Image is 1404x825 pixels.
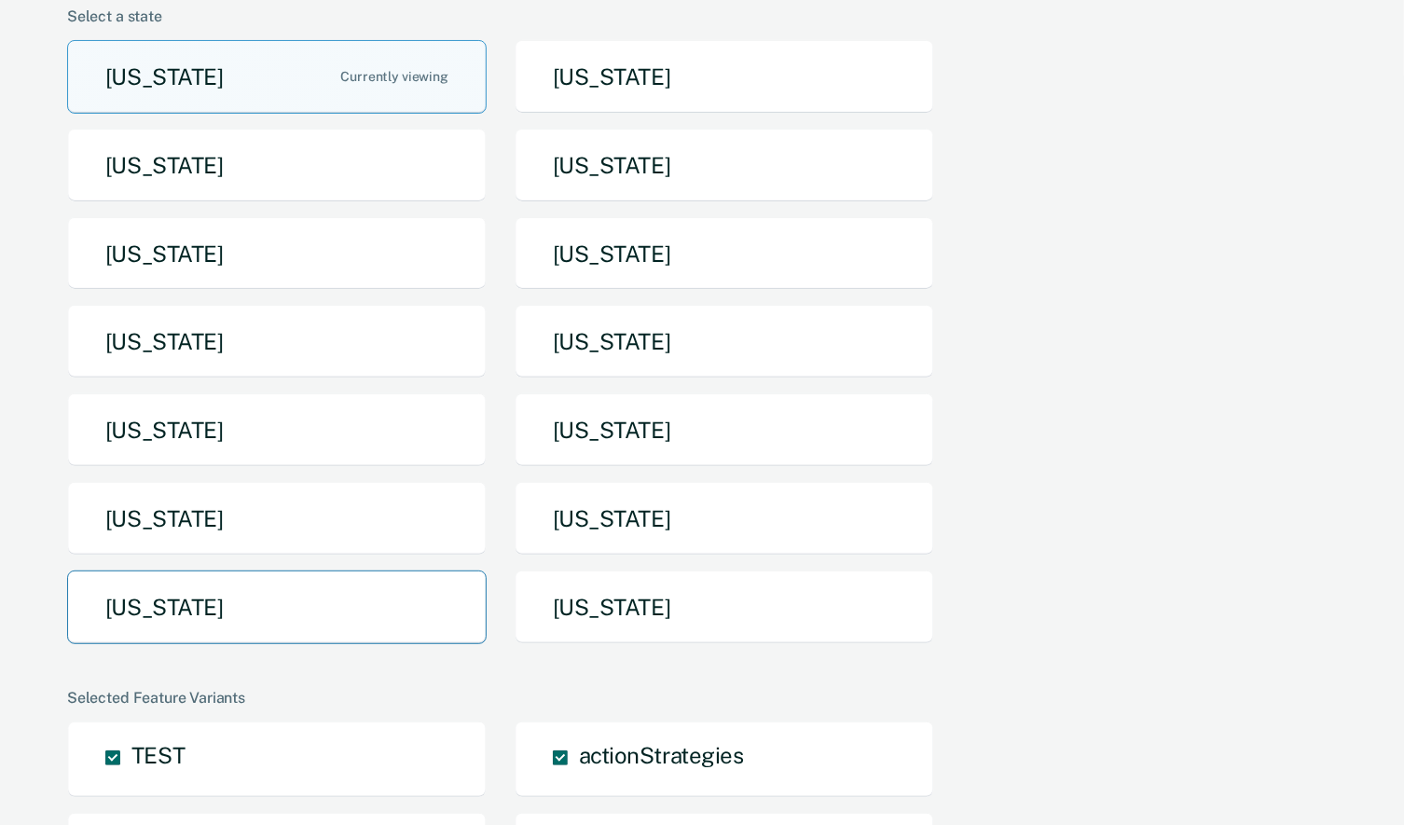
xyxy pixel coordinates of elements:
[515,217,934,291] button: [US_STATE]
[67,129,487,202] button: [US_STATE]
[131,742,185,768] span: TEST
[67,305,487,378] button: [US_STATE]
[515,129,934,202] button: [US_STATE]
[67,40,487,114] button: [US_STATE]
[67,482,487,556] button: [US_STATE]
[515,571,934,644] button: [US_STATE]
[515,40,934,114] button: [US_STATE]
[515,305,934,378] button: [US_STATE]
[67,393,487,467] button: [US_STATE]
[579,742,743,768] span: actionStrategies
[67,571,487,644] button: [US_STATE]
[515,482,934,556] button: [US_STATE]
[67,7,1329,25] div: Select a state
[67,689,1329,707] div: Selected Feature Variants
[67,217,487,291] button: [US_STATE]
[515,393,934,467] button: [US_STATE]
